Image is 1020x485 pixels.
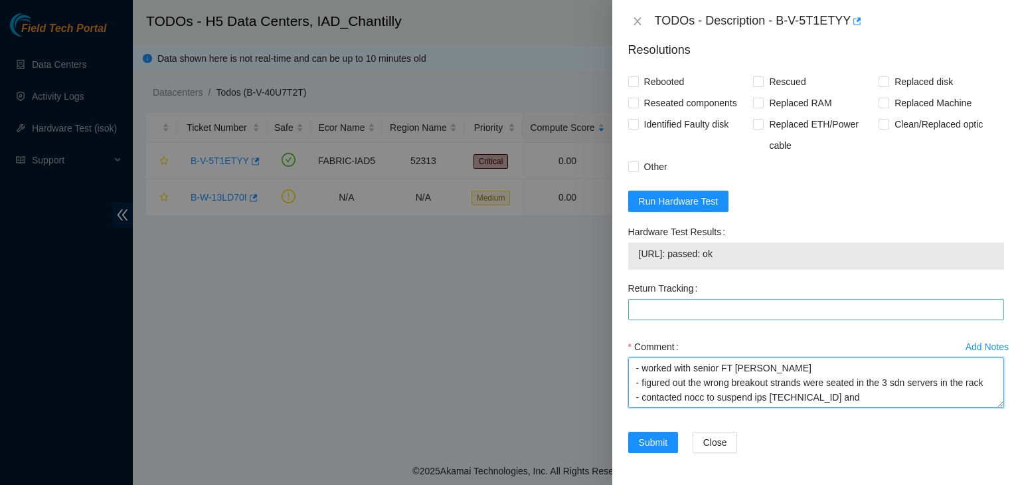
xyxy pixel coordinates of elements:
span: Replaced Machine [889,92,977,114]
span: Replaced disk [889,71,958,92]
input: Return Tracking [628,299,1004,320]
span: Rebooted [639,71,690,92]
button: Close [628,15,647,28]
label: Comment [628,336,684,357]
button: Close [693,432,738,453]
span: Reseated components [639,92,742,114]
span: Run Hardware Test [639,194,719,209]
span: close [632,16,643,27]
button: Run Hardware Test [628,191,729,212]
textarea: Comment [628,357,1004,408]
span: Other [639,156,673,177]
span: [URL]: passed: ok [639,246,993,261]
label: Return Tracking [628,278,703,299]
button: Add Notes [965,336,1009,357]
div: TODOs - Description - B-V-5T1ETYY [655,11,1004,32]
div: Add Notes [966,342,1009,351]
span: Clean/Replaced optic [889,114,988,135]
span: Replaced ETH/Power cable [764,114,879,156]
span: Replaced RAM [764,92,837,114]
button: Submit [628,432,679,453]
span: Rescued [764,71,811,92]
span: Submit [639,435,668,450]
p: Resolutions [628,31,1004,59]
span: Close [703,435,727,450]
span: Identified Faulty disk [639,114,734,135]
label: Hardware Test Results [628,221,730,242]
